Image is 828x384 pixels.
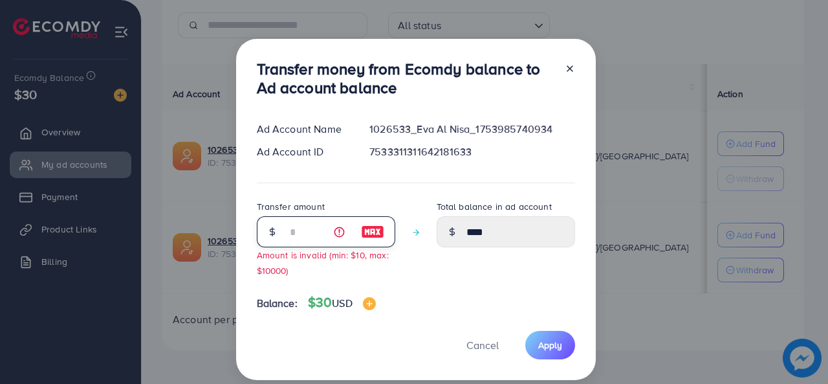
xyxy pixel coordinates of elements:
[257,60,554,97] h3: Transfer money from Ecomdy balance to Ad account balance
[359,122,585,137] div: 1026533_Eva Al Nisa_1753985740934
[332,296,352,310] span: USD
[363,297,376,310] img: image
[246,144,360,159] div: Ad Account ID
[257,249,389,276] small: Amount is invalid (min: $10, max: $10000)
[359,144,585,159] div: 7533311311642181633
[450,331,515,359] button: Cancel
[538,339,562,352] span: Apply
[361,224,384,240] img: image
[257,200,325,213] label: Transfer amount
[308,295,376,311] h4: $30
[525,331,575,359] button: Apply
[246,122,360,137] div: Ad Account Name
[466,338,499,352] span: Cancel
[257,296,298,311] span: Balance:
[437,200,552,213] label: Total balance in ad account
